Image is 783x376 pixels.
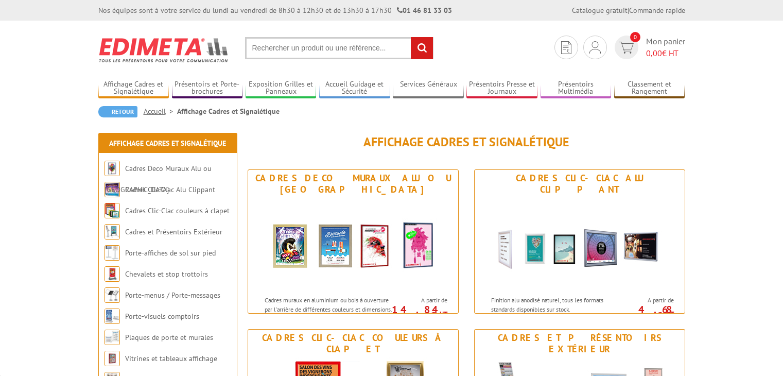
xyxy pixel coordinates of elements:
span: 0,00 [646,48,662,58]
img: Cadres Deco Muraux Alu ou Bois [258,198,448,290]
a: Cadres Clic-Clac Alu Clippant [125,185,215,194]
span: Mon panier [646,36,685,59]
li: Affichage Cadres et Signalétique [177,106,280,116]
sup: HT [666,310,674,318]
a: Cadres Deco Muraux Alu ou [GEOGRAPHIC_DATA] Cadres Deco Muraux Alu ou Bois Cadres muraux en alumi... [248,169,459,314]
a: Présentoirs Multimédia [541,80,612,97]
a: Cadres Clic-Clac couleurs à clapet [125,206,230,215]
a: Présentoirs et Porte-brochures [172,80,243,97]
img: Vitrines et tableaux affichage [105,351,120,366]
img: Cadres Deco Muraux Alu ou Bois [105,161,120,176]
a: Cadres Deco Muraux Alu ou [GEOGRAPHIC_DATA] [105,164,212,194]
a: Exposition Grilles et Panneaux [246,80,317,97]
input: rechercher [411,37,433,59]
img: Chevalets et stop trottoirs [105,266,120,282]
div: Cadres Deco Muraux Alu ou [GEOGRAPHIC_DATA] [251,173,456,195]
span: 0 [630,32,640,42]
a: Porte-visuels comptoirs [125,312,199,321]
img: Cadres Clic-Clac couleurs à clapet [105,203,120,218]
img: devis rapide [561,41,571,54]
img: Porte-affiches de sol sur pied [105,245,120,261]
span: A partir de [621,296,674,304]
a: Services Généraux [393,80,464,97]
a: Porte-affiches de sol sur pied [125,248,216,258]
a: Accueil [144,107,177,116]
img: Porte-menus / Porte-messages [105,287,120,303]
a: Affichage Cadres et Signalétique [109,139,226,148]
a: Présentoirs Presse et Journaux [466,80,537,97]
img: Porte-visuels comptoirs [105,309,120,324]
a: devis rapide 0 Mon panier 0,00€ HT [612,36,685,59]
p: Cadres muraux en aluminium ou bois à ouverture par l'arrière de différentes couleurs et dimension... [265,296,392,331]
a: Chevalets et stop trottoirs [125,269,208,279]
p: Finition alu anodisé naturel, tous les formats standards disponibles sur stock. [491,296,619,313]
strong: 01 46 81 33 03 [397,6,452,15]
a: Plaques de porte et murales [125,333,213,342]
input: Rechercher un produit ou une référence... [245,37,433,59]
a: Cadres et Présentoirs Extérieur [125,227,222,236]
img: Cadres Clic-Clac Alu Clippant [484,198,675,290]
h1: Affichage Cadres et Signalétique [248,135,685,149]
a: Retour [98,106,137,117]
div: Cadres Clic-Clac couleurs à clapet [251,332,456,355]
div: | [572,5,685,15]
a: Porte-menus / Porte-messages [125,290,220,300]
a: Vitrines et tableaux affichage [125,354,217,363]
div: Cadres Clic-Clac Alu Clippant [477,173,682,195]
img: devis rapide [619,42,634,54]
div: Nos équipes sont à votre service du lundi au vendredi de 8h30 à 12h30 et de 13h30 à 17h30 [98,5,452,15]
img: Cadres et Présentoirs Extérieur [105,224,120,240]
span: € HT [646,47,685,59]
a: Classement et Rangement [614,80,685,97]
div: Cadres et Présentoirs Extérieur [477,332,682,355]
a: Cadres Clic-Clac Alu Clippant Cadres Clic-Clac Alu Clippant Finition alu anodisé naturel, tous le... [474,169,685,314]
a: Commande rapide [629,6,685,15]
img: devis rapide [589,41,601,54]
span: A partir de [395,296,447,304]
a: Catalogue gratuit [572,6,628,15]
a: Affichage Cadres et Signalétique [98,80,169,97]
p: 14.84 € [390,306,447,319]
sup: HT [440,310,447,318]
img: Edimeta [98,31,230,69]
img: Plaques de porte et murales [105,330,120,345]
p: 4.68 € [616,306,674,319]
a: Accueil Guidage et Sécurité [319,80,390,97]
